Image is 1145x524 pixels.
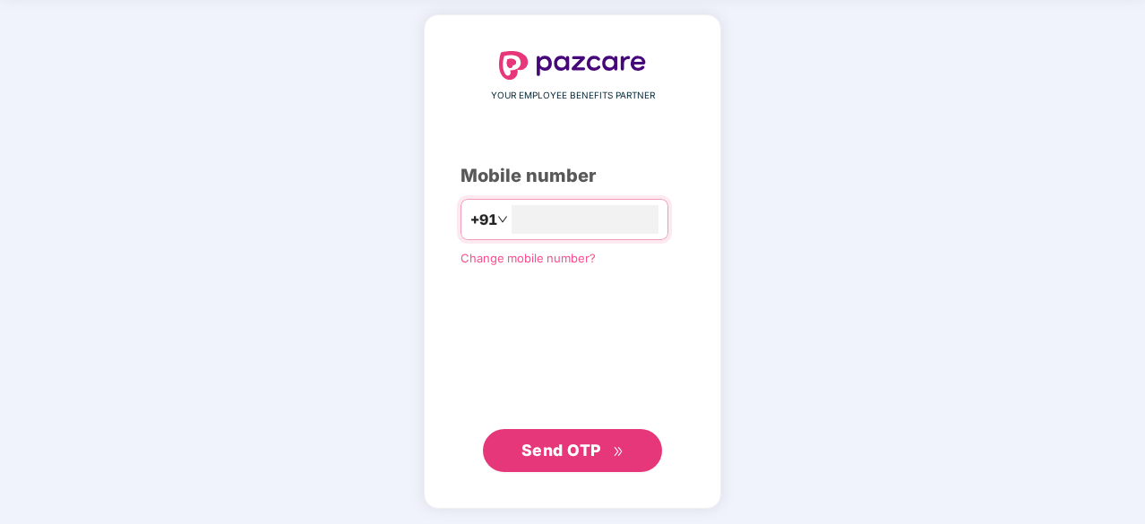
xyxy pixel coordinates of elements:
[461,162,684,190] div: Mobile number
[613,446,624,458] span: double-right
[483,429,662,472] button: Send OTPdouble-right
[461,251,596,265] a: Change mobile number?
[470,209,497,231] span: +91
[499,51,646,80] img: logo
[521,441,601,460] span: Send OTP
[491,89,655,103] span: YOUR EMPLOYEE BENEFITS PARTNER
[497,214,508,225] span: down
